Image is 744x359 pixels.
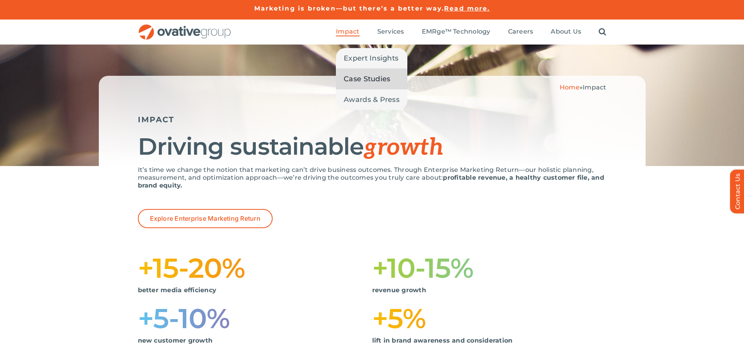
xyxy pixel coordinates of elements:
[372,337,513,344] strong: lift in brand awareness and consideration
[254,5,444,12] a: Marketing is broken—but there’s a better way.
[372,255,607,280] h1: +10-15%
[444,5,490,12] a: Read more.
[138,174,604,189] strong: profitable revenue, a healthy customer file, and brand equity.
[138,23,232,31] a: OG_Full_horizontal_RGB
[344,73,390,84] span: Case Studies
[336,20,606,45] nav: Menu
[138,166,607,189] p: It’s time we change the notion that marketing can’t drive business outcomes. Through Enterprise M...
[138,115,607,124] h5: IMPACT
[336,48,407,68] a: Expert Insights
[560,84,580,91] a: Home
[599,28,606,36] a: Search
[138,286,217,294] strong: better media efficiency
[551,28,581,36] a: About Us
[372,286,426,294] strong: revenue growth
[138,134,607,160] h1: Driving sustainable
[364,134,443,162] span: growth
[336,89,407,110] a: Awards & Press
[138,306,372,331] h1: +5-10%
[336,69,407,89] a: Case Studies
[138,255,372,280] h1: +15-20%
[138,337,213,344] strong: new customer growth
[344,53,398,64] span: Expert Insights
[372,306,607,331] h1: +5%
[377,28,404,36] a: Services
[508,28,533,36] a: Careers
[336,28,359,36] a: Impact
[138,209,273,228] a: Explore Enterprise Marketing Return
[344,94,400,105] span: Awards & Press
[560,84,607,91] span: »
[583,84,606,91] span: Impact
[422,28,491,36] a: EMRge™ Technology
[150,215,260,222] span: Explore Enterprise Marketing Return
